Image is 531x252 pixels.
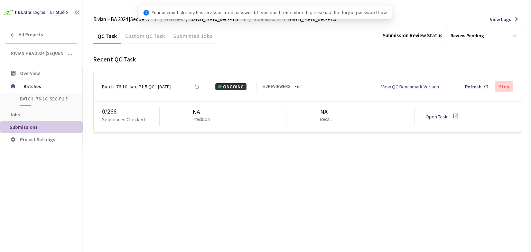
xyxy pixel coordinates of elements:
[102,83,171,90] div: Batch_76-10_sec-P1.5 QC - [DATE]
[193,107,213,116] div: NA
[93,32,121,44] div: QC Task
[252,15,282,23] a: Submissions
[499,84,509,89] div: Stop
[381,83,439,90] div: View QC Benchmark Version
[10,124,38,130] span: Submissions
[169,32,216,44] div: Submitted Jobs
[19,32,43,38] span: All Projects
[490,16,511,23] span: View Logs
[20,136,55,143] span: Project Settings
[193,116,210,123] p: Precision
[50,9,68,16] div: GT Studio
[263,84,290,90] div: 62 REVIEWERS
[121,32,169,44] div: Custom QC Task
[93,15,149,23] span: Rivian HBA 2024 [Sequential]
[24,79,71,93] span: Batches
[102,116,145,123] p: Sequences Checked
[164,15,185,23] a: Batches
[320,116,332,123] p: Recall
[10,112,20,118] span: Jobs
[465,83,482,90] div: Refresh
[295,84,302,90] a: Edit
[215,83,246,90] div: ONGOING
[320,107,334,116] div: NA
[426,114,447,120] a: Open Task
[20,96,71,102] span: batch_76-10_sec-P1.5
[93,55,522,64] div: Recent QC Task
[450,32,484,39] div: Review Pending
[383,32,442,39] div: Submission Review Status
[11,50,73,56] span: Rivian HBA 2024 [Sequential]
[20,70,40,76] span: Overview
[143,10,149,16] span: info-circle
[102,107,159,116] div: 0 / 266
[152,9,388,16] span: Your account already has an associated password. If you don't remember it, please use the forgot ...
